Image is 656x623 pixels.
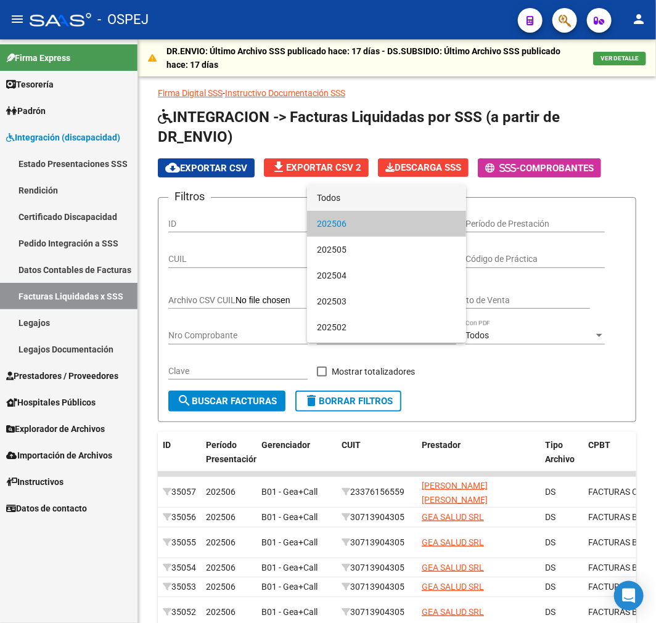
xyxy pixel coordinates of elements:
[614,581,644,611] div: Open Intercom Messenger
[317,211,456,237] span: 202506
[317,237,456,263] span: 202505
[317,263,456,288] span: 202504
[317,314,456,340] span: 202502
[317,340,456,366] span: 202501
[317,185,456,211] span: Todos
[317,288,456,314] span: 202503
